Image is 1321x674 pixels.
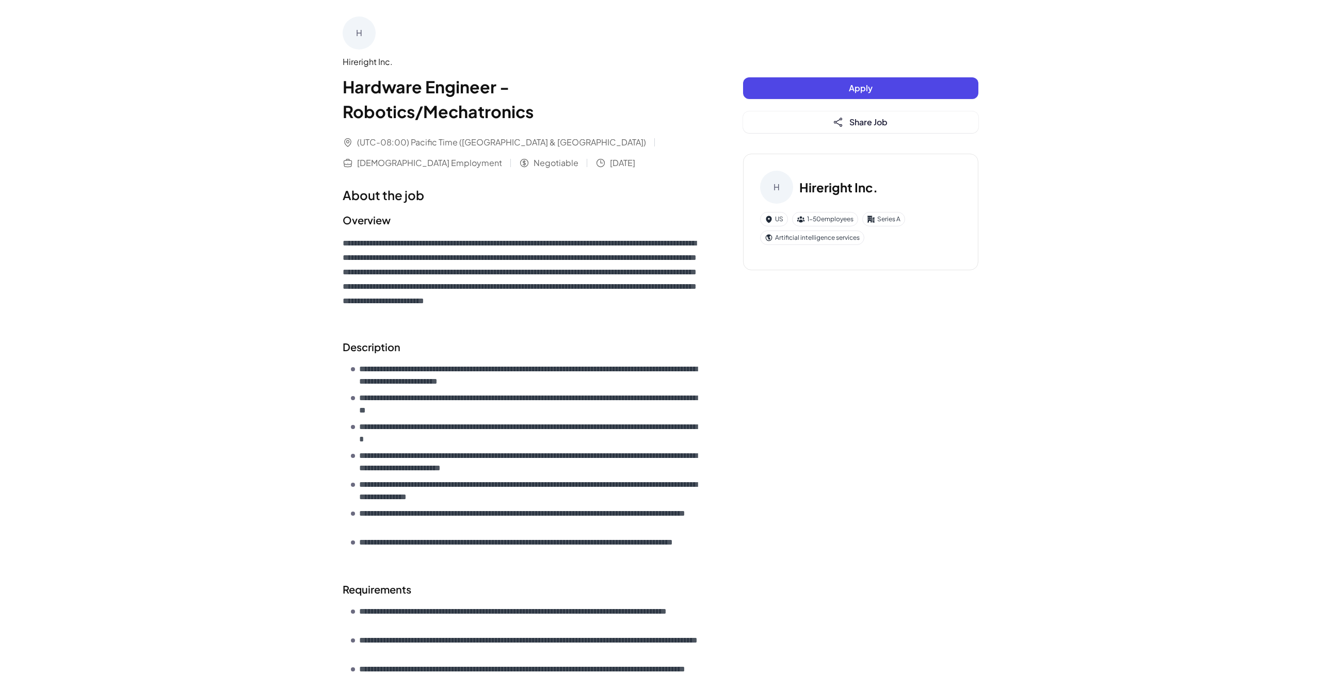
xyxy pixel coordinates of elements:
[343,74,702,124] h1: Hardware Engineer - Robotics/Mechatronics
[343,339,702,355] h2: Description
[760,231,864,245] div: Artificial intelligence services
[849,117,888,127] span: Share Job
[760,212,788,226] div: US
[743,77,978,99] button: Apply
[343,56,702,68] div: Hireright Inc.
[343,186,702,204] h1: About the job
[792,212,858,226] div: 1-50 employees
[862,212,905,226] div: Series A
[760,171,793,204] div: H
[534,157,578,169] span: Negotiable
[357,136,646,149] span: (UTC-08:00) Pacific Time ([GEOGRAPHIC_DATA] & [GEOGRAPHIC_DATA])
[849,83,873,93] span: Apply
[343,212,702,228] h2: Overview
[610,157,635,169] span: [DATE]
[743,111,978,133] button: Share Job
[343,17,376,50] div: H
[357,157,502,169] span: [DEMOGRAPHIC_DATA] Employment
[799,178,878,196] h3: Hireright Inc.
[343,582,702,597] h2: Requirements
